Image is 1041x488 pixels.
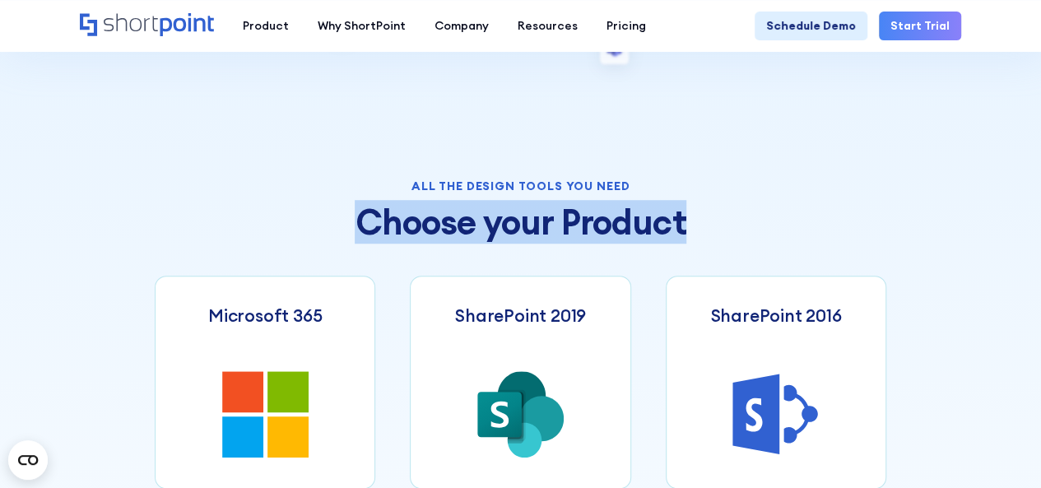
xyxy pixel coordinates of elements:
h3: SharePoint 2016 [710,305,841,326]
div: Resources [518,17,578,35]
button: Open CMP widget [8,440,48,480]
div: Pricing [606,17,646,35]
h3: SharePoint 2019 [455,305,586,326]
a: Resources [503,12,592,40]
a: Schedule Demo [755,12,867,40]
div: All the design tools you need [155,180,886,192]
a: Company [420,12,503,40]
a: Start Trial [879,12,961,40]
a: Why ShortPoint [303,12,420,40]
h2: Choose your Product [155,203,886,241]
h3: Microsoft 365 [208,305,322,326]
iframe: Chat Widget [959,409,1041,488]
div: Company [435,17,489,35]
div: Why ShortPoint [318,17,406,35]
a: Pricing [592,12,660,40]
a: Home [80,13,214,38]
a: Product [228,12,303,40]
div: Product [243,17,289,35]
